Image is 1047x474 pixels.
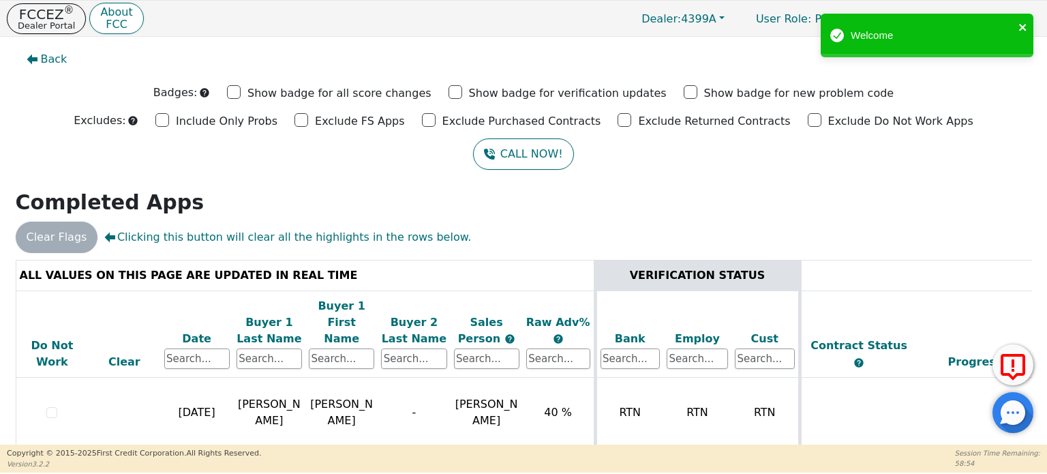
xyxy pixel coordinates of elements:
[176,113,277,130] p: Include Only Probs
[742,5,870,32] p: Primary
[601,267,795,284] div: VERIFICATION STATUS
[74,113,125,129] p: Excludes:
[955,448,1040,458] p: Session Time Remaining:
[1018,19,1028,35] button: close
[161,378,233,448] td: [DATE]
[663,378,731,448] td: RTN
[7,448,261,460] p: Copyright © 2015- 2025 First Credit Corporation.
[992,344,1033,385] button: Report Error to FCC
[526,316,590,329] span: Raw Adv%
[381,314,446,347] div: Buyer 2 Last Name
[455,398,518,427] span: [PERSON_NAME]
[828,113,973,130] p: Exclude Do Not Work Apps
[18,21,75,30] p: Dealer Portal
[454,349,519,369] input: Search...
[247,85,431,102] p: Show badge for all score changes
[233,378,305,448] td: [PERSON_NAME]
[442,113,601,130] p: Exclude Purchased Contracts
[381,349,446,369] input: Search...
[16,190,204,214] strong: Completed Apps
[920,354,1031,370] div: Progress
[601,349,661,369] input: Search...
[627,8,739,29] button: Dealer:4399A
[153,85,198,101] p: Badges:
[667,349,728,369] input: Search...
[595,378,663,448] td: RTN
[309,349,374,369] input: Search...
[237,314,302,347] div: Buyer 1 Last Name
[164,349,230,369] input: Search...
[735,331,795,347] div: Cust
[704,85,894,102] p: Show badge for new problem code
[309,298,374,347] div: Buyer 1 First Name
[756,12,811,25] span: User Role :
[164,331,230,347] div: Date
[100,7,132,18] p: About
[20,267,590,284] div: ALL VALUES ON THIS PAGE ARE UPDATED IN REAL TIME
[641,12,716,25] span: 4399A
[91,354,157,370] div: Clear
[955,458,1040,469] p: 58:54
[810,339,907,352] span: Contract Status
[41,51,67,68] span: Back
[104,229,471,246] span: Clicking this button will clear all the highlights in the rows below.
[315,113,405,130] p: Exclude FS Apps
[100,19,132,30] p: FCC
[526,349,590,369] input: Search...
[458,316,504,345] span: Sales Person
[89,3,143,35] button: AboutFCC
[305,378,378,448] td: [PERSON_NAME]
[638,113,790,130] p: Exclude Returned Contracts
[64,4,74,16] sup: ®
[874,8,1040,29] button: 4399A:[PERSON_NAME]
[7,3,86,34] button: FCCEZ®Dealer Portal
[473,138,573,170] button: CALL NOW!
[601,331,661,347] div: Bank
[641,12,681,25] span: Dealer:
[186,449,261,458] span: All Rights Reserved.
[469,85,667,102] p: Show badge for verification updates
[735,349,795,369] input: Search...
[544,406,572,419] span: 40 %
[7,459,261,469] p: Version 3.2.2
[667,331,728,347] div: Employ
[20,338,85,370] div: Do Not Work
[742,5,870,32] a: User Role: Primary
[16,44,78,75] button: Back
[378,378,450,448] td: -
[18,8,75,21] p: FCCEZ
[731,378,800,448] td: RTN
[237,349,302,369] input: Search...
[851,28,1014,44] div: Welcome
